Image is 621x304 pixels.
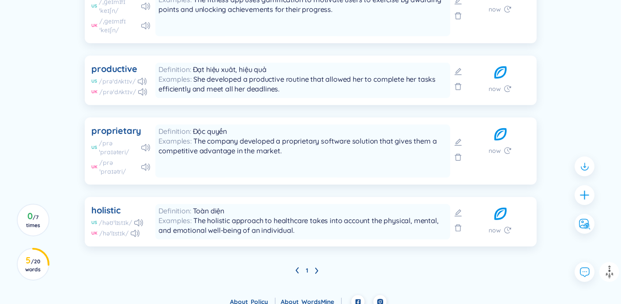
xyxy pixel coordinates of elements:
span: She developed a productive routine that allowed her to complete her tasks efficiently and meet al... [159,75,436,93]
div: UK [92,89,98,95]
span: The holistic approach to healthcare takes into account the physical, mental, and emotional well-b... [159,216,439,235]
div: /prəˈdʌktɪv/ [99,77,136,86]
div: /həʊˈlɪstɪk/ [99,218,132,227]
span: now [489,4,501,14]
div: productive [92,63,137,75]
span: / 7 times [26,214,40,228]
div: UK [92,23,98,29]
div: holistic [92,204,120,217]
div: /ˌɡeɪmɪfɪˈkeɪʃn/ [100,17,139,34]
span: Examples [159,137,193,145]
span: now [489,84,501,94]
span: Examples [159,75,193,84]
li: 1 [306,263,308,277]
div: US [92,220,98,226]
div: /prəˈdʌktɪv/ [100,87,136,96]
span: Toàn diện [193,206,225,215]
img: to top [602,265,617,279]
span: Độc quyền [193,127,227,136]
div: /prəˈpraɪəteri/ [99,139,139,156]
div: /prəˈpraɪətri/ [100,158,139,176]
h3: 0 [23,213,43,228]
h3: 5 [23,257,43,273]
div: US [92,3,98,9]
div: UK [92,230,98,236]
span: Examples [159,216,193,225]
span: now [489,225,501,235]
span: Definition [159,206,193,215]
li: Previous Page [295,263,299,277]
div: /həˈlɪstɪk/ [100,229,129,238]
div: UK [92,164,98,170]
div: US [92,78,98,84]
span: Đạt hiệu xuât, hiệu quả [193,65,267,74]
span: plus [579,190,590,201]
li: Next Page [315,263,319,277]
a: 1 [306,264,308,277]
span: Definition [159,127,193,136]
span: / 20 words [25,258,41,273]
div: US [92,144,98,151]
span: Definition [159,65,193,74]
div: proprietary [92,125,142,137]
span: now [489,146,501,156]
span: The company developed a proprietary software solution that gives them a competitive advantage in ... [159,137,437,155]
